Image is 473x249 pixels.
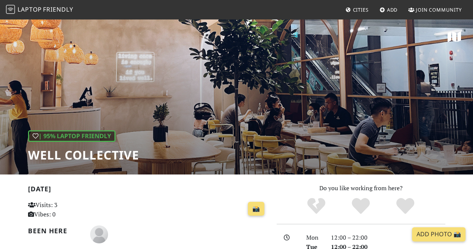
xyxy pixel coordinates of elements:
h1: Well Collective [28,148,139,162]
a: Add [377,3,401,16]
a: Add Photo 📸 [412,227,466,242]
span: Friendly [43,5,73,13]
span: Cities [353,6,369,13]
div: No [294,197,339,216]
a: Join Community [405,3,465,16]
span: Join Community [416,6,462,13]
span: Laptop [18,5,42,13]
span: Add [387,6,398,13]
img: blank-535327c66bd565773addf3077783bbfce4b00ec00e9fd257753287c682c7fa38.png [90,225,108,243]
div: Mon [302,233,326,243]
h2: [DATE] [28,185,268,196]
p: Visits: 3 Vibes: 0 [28,200,102,219]
div: | 95% Laptop Friendly [28,130,116,142]
div: Definitely! [383,197,427,216]
img: LaptopFriendly [6,5,15,14]
a: Cities [343,3,372,16]
div: 12:00 – 22:00 [326,233,450,243]
a: 📸 [248,202,264,216]
h2: Been here [28,227,81,235]
a: LaptopFriendly LaptopFriendly [6,3,73,16]
div: Yes [339,197,383,216]
span: C.R [90,230,108,238]
p: Do you like working from here? [277,183,445,193]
